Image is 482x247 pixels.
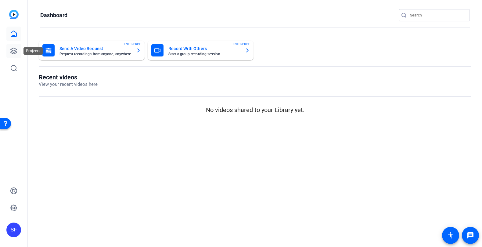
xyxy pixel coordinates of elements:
mat-card-subtitle: Request recordings from anyone, anywhere [59,52,131,56]
mat-card-title: Send A Video Request [59,45,131,52]
button: Send A Video RequestRequest recordings from anyone, anywhereENTERPRISE [39,41,145,60]
button: Record With OthersStart a group recording sessionENTERPRISE [148,41,254,60]
mat-icon: accessibility [447,232,454,239]
span: ENTERPRISE [124,42,142,46]
input: Search [410,12,465,19]
span: ENTERPRISE [233,42,250,46]
mat-card-title: Record With Others [168,45,240,52]
mat-card-subtitle: Start a group recording session [168,52,240,56]
div: Projects [23,47,43,55]
h1: Recent videos [39,74,98,81]
h1: Dashboard [40,12,67,19]
p: No videos shared to your Library yet. [39,105,471,114]
div: SF [6,223,21,237]
img: blue-gradient.svg [9,10,19,19]
p: View your recent videos here [39,81,98,88]
mat-icon: message [467,232,474,239]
